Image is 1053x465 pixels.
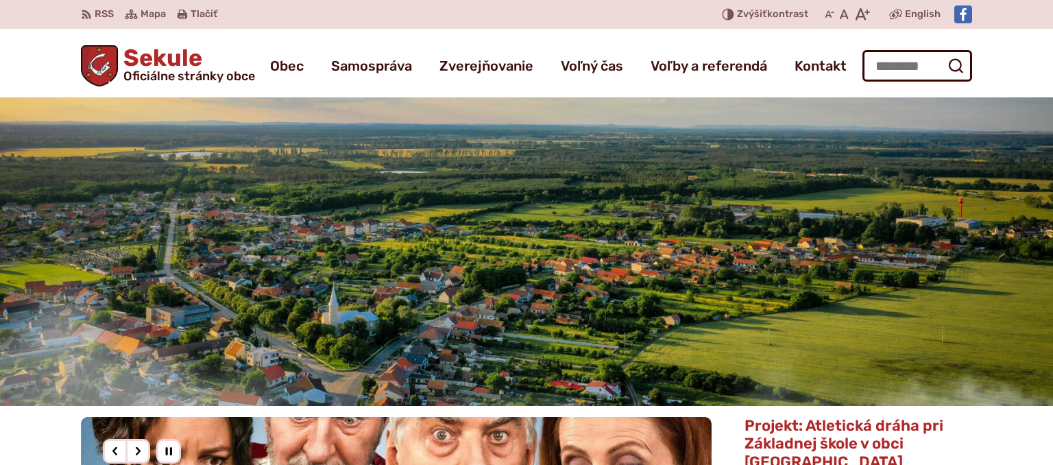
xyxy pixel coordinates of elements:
a: Logo Sekule, prejsť na domovskú stránku. [81,45,255,86]
a: Voľný čas [561,47,623,85]
div: Nasledujúci slajd [125,439,150,464]
span: Oficiálne stránky obce [123,70,255,82]
a: Samospráva [331,47,412,85]
div: Pozastaviť pohyb slajdera [156,439,181,464]
span: Mapa [141,6,166,23]
span: RSS [95,6,114,23]
h1: Sekule [118,47,255,82]
a: English [902,6,943,23]
div: Predošlý slajd [103,439,128,464]
a: Kontakt [795,47,847,85]
a: Obec [270,47,304,85]
span: kontrast [737,9,808,21]
a: Voľby a referendá [651,47,767,85]
img: Prejsť na Facebook stránku [954,5,972,23]
span: Tlačiť [191,9,217,21]
span: English [905,6,941,23]
span: Zvýšiť [737,8,767,20]
a: Zverejňovanie [439,47,533,85]
img: Prejsť na domovskú stránku [81,45,118,86]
